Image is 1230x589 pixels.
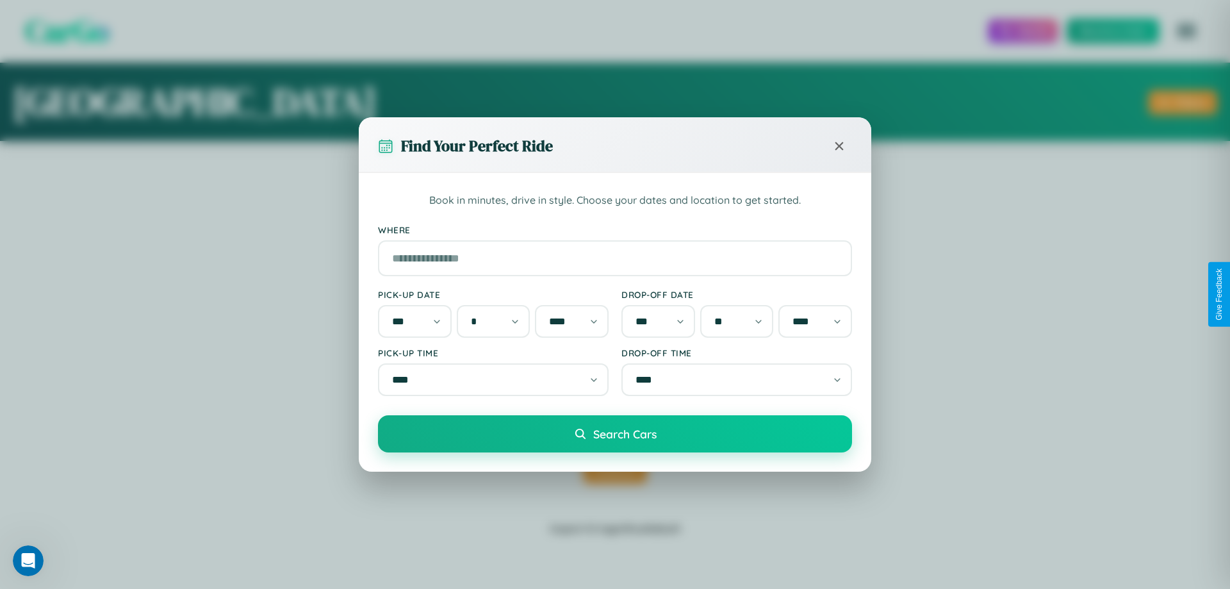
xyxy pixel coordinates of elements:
[378,289,609,300] label: Pick-up Date
[621,347,852,358] label: Drop-off Time
[378,224,852,235] label: Where
[378,192,852,209] p: Book in minutes, drive in style. Choose your dates and location to get started.
[621,289,852,300] label: Drop-off Date
[378,415,852,452] button: Search Cars
[401,135,553,156] h3: Find Your Perfect Ride
[593,427,657,441] span: Search Cars
[378,347,609,358] label: Pick-up Time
